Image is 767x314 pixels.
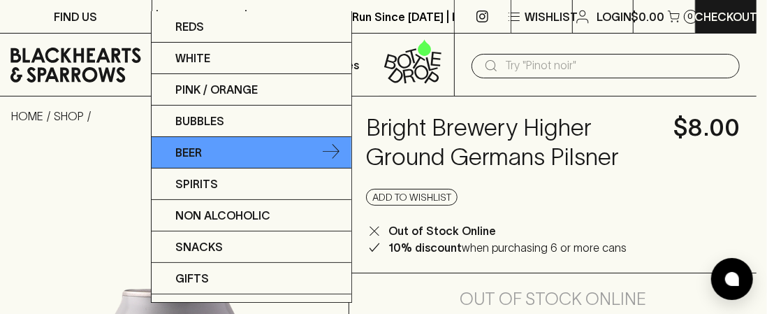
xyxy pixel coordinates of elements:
p: Gifts [175,270,209,287]
p: Beer [175,144,202,161]
p: Non Alcoholic [175,207,270,224]
p: Reds [175,18,204,35]
a: Snacks [152,231,351,263]
a: White [152,43,351,74]
p: Spirits [175,176,218,192]
p: Bubbles [175,113,224,129]
a: Non Alcoholic [152,200,351,231]
a: Bubbles [152,106,351,137]
a: Beer [152,137,351,169]
p: Snacks [175,238,223,255]
a: Pink / Orange [152,74,351,106]
a: Reds [152,11,351,43]
p: White [175,50,210,66]
a: Gifts [152,263,351,294]
img: bubble-icon [725,272,739,286]
p: Pink / Orange [175,81,258,98]
a: Spirits [152,169,351,200]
